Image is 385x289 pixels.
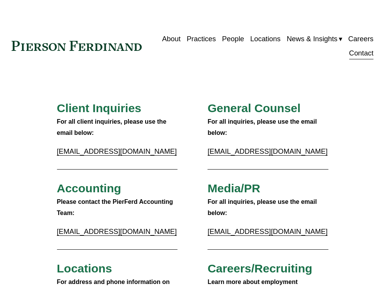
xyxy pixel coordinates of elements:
a: Locations [250,32,281,46]
a: folder dropdown [287,32,342,46]
span: Media/PR [208,181,260,195]
a: [EMAIL_ADDRESS][DOMAIN_NAME] [208,147,328,155]
a: Practices [187,32,216,46]
a: Careers [348,32,373,46]
span: Client Inquiries [57,101,142,114]
a: People [222,32,244,46]
strong: For all inquiries, please use the email below: [208,198,318,216]
span: Accounting [57,181,121,195]
a: [EMAIL_ADDRESS][DOMAIN_NAME] [57,227,177,235]
span: News & Insights [287,32,338,45]
strong: For all client inquiries, please use the email below: [57,118,168,136]
a: Contact [349,46,373,60]
strong: For all inquiries, please use the email below: [208,118,318,136]
span: General Counsel [208,101,301,114]
span: Locations [57,262,112,275]
strong: Please contact the PierFerd Accounting Team: [57,198,175,216]
span: Careers/Recruiting [208,262,312,275]
a: [EMAIL_ADDRESS][DOMAIN_NAME] [57,147,177,155]
a: [EMAIL_ADDRESS][DOMAIN_NAME] [208,227,328,235]
a: About [162,32,181,46]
